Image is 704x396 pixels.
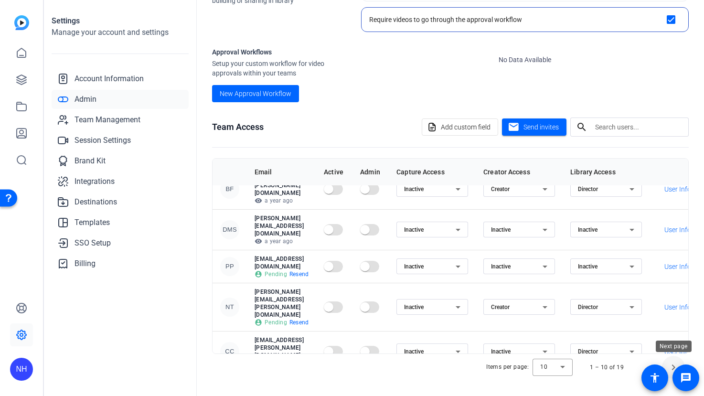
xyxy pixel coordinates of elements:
[662,356,685,379] button: Next page
[657,181,698,198] button: User Info
[578,186,598,193] span: Director
[75,237,111,249] span: SSO Setup
[590,363,624,372] div: 1 – 10 of 19
[52,90,189,109] a: Admin
[361,47,689,73] p: No Data Available
[255,197,309,204] p: a year ago
[52,27,189,38] h2: Manage your account and settings
[75,155,106,167] span: Brand Kit
[422,118,498,136] button: Add custom field
[578,348,598,355] span: Director
[523,122,559,132] span: Send invites
[486,362,529,372] div: Items per page:
[491,263,511,270] span: Inactive
[255,255,309,270] p: [EMAIL_ADDRESS][DOMAIN_NAME]
[52,151,189,171] a: Brand Kit
[212,47,346,57] h1: Approval Workflows
[75,176,115,187] span: Integrations
[75,94,96,105] span: Admin
[212,120,264,134] h1: Team Access
[255,214,309,237] p: [PERSON_NAME][EMAIL_ADDRESS][DOMAIN_NAME]
[52,193,189,212] a: Destinations
[289,270,309,278] span: Resend
[508,121,520,133] mat-icon: mail
[255,336,309,359] p: [EMAIL_ADDRESS][PERSON_NAME][DOMAIN_NAME]
[578,263,597,270] span: Inactive
[75,114,140,126] span: Team Management
[316,159,352,185] th: Active
[75,217,110,228] span: Templates
[220,342,239,361] div: CC
[52,131,189,150] a: Session Settings
[664,225,691,235] span: User Info
[75,135,131,146] span: Session Settings
[265,270,287,278] span: Pending
[255,237,262,245] mat-icon: visibility
[491,226,511,233] span: Inactive
[52,172,189,191] a: Integrations
[578,226,597,233] span: Inactive
[75,196,117,208] span: Destinations
[664,302,691,312] span: User Info
[441,118,491,136] span: Add custom field
[220,298,239,317] div: NT
[52,110,189,129] a: Team Management
[502,118,566,136] button: Send invites
[404,263,424,270] span: Inactive
[255,319,262,326] mat-icon: account_circle
[52,254,189,273] a: Billing
[664,262,691,271] span: User Info
[75,258,96,269] span: Billing
[14,15,29,30] img: blue-gradient.svg
[220,89,291,99] span: New Approval Workflow
[75,73,144,85] span: Account Information
[255,197,262,204] mat-icon: visibility
[404,304,424,310] span: Inactive
[657,299,698,316] button: User Info
[52,213,189,232] a: Templates
[491,348,511,355] span: Inactive
[578,304,598,310] span: Director
[476,159,563,185] th: Creator Access
[491,186,510,193] span: Creator
[404,186,424,193] span: Inactive
[255,237,309,245] p: a year ago
[212,85,299,102] button: New Approval Workflow
[369,15,522,24] div: Require videos to go through the approval workflow
[52,234,189,253] a: SSO Setup
[595,121,681,133] input: Search users...
[491,304,510,310] span: Creator
[52,15,189,27] h1: Settings
[680,372,692,384] mat-icon: message
[255,288,309,319] p: [PERSON_NAME][EMAIL_ADDRESS][PERSON_NAME][DOMAIN_NAME]
[404,348,424,355] span: Inactive
[220,220,239,239] div: DMS
[352,159,389,185] th: Admin
[656,341,692,352] div: Next page
[563,159,650,185] th: Library Access
[404,226,424,233] span: Inactive
[639,356,662,379] button: Previous page
[220,257,239,276] div: PP
[657,258,698,275] button: User Info
[289,319,309,326] span: Resend
[657,221,698,238] button: User Info
[664,184,691,194] span: User Info
[255,270,262,278] mat-icon: account_circle
[220,180,239,199] div: BF
[10,358,33,381] div: NH
[52,69,189,88] a: Account Information
[649,372,661,384] mat-icon: accessibility
[265,319,287,326] span: Pending
[570,121,593,133] mat-icon: search
[389,159,476,185] th: Capture Access
[212,59,346,78] span: Setup your custom workflow for video approvals within your teams
[247,159,316,185] th: Email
